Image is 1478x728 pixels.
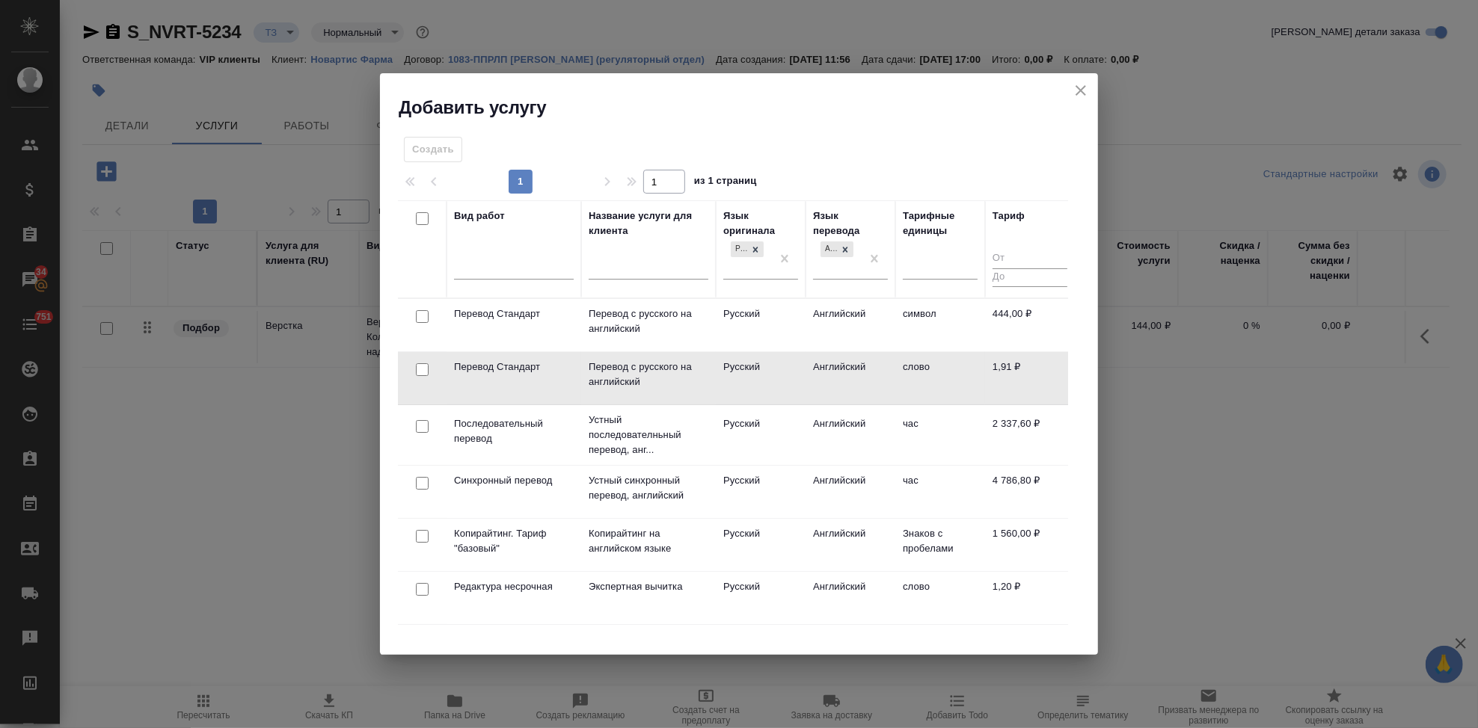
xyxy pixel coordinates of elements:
[454,526,574,556] p: Копирайтинг. Тариф "базовый"
[903,209,978,238] div: Тарифные единицы
[993,268,1067,287] input: До
[454,579,574,594] p: Редактура несрочная
[716,572,806,624] td: Русский
[821,241,837,257] div: Английский
[589,209,708,238] div: Название услуги для клиента
[589,413,708,457] p: Устный последователньный перевод, анг...
[731,241,747,257] div: Русский
[454,473,574,488] p: Синхронный перевод
[399,96,1098,120] h2: Добавить услугу
[806,572,895,624] td: Английский
[806,352,895,404] td: Английский
[985,299,1075,351] td: 444,00 ₽
[985,409,1075,461] td: 2 337,60 ₽
[716,299,806,351] td: Русский
[589,579,708,594] p: Экспертная вычитка
[806,299,895,351] td: Английский
[454,416,574,446] p: Последовательный перевод
[716,409,806,461] td: Русский
[589,360,708,389] p: Перевод с русского на английский
[589,526,708,556] p: Копирайтинг на английском языке
[993,250,1067,268] input: От
[454,360,574,374] p: Перевод Стандарт
[895,519,985,571] td: Знаков с пробелами
[716,352,806,404] td: Русский
[985,466,1075,518] td: 4 786,80 ₽
[454,306,574,321] p: Перевод Стандарт
[895,572,985,624] td: слово
[895,466,985,518] td: час
[813,209,888,238] div: Язык перевода
[454,209,505,223] div: Вид работ
[806,409,895,461] td: Английский
[895,352,985,404] td: слово
[985,352,1075,404] td: 1,91 ₽
[985,519,1075,571] td: 1 560,00 ₽
[895,409,985,461] td: час
[716,466,806,518] td: Русский
[1070,79,1092,102] button: close
[589,473,708,503] p: Устный синхронный перевод, английский
[806,519,895,571] td: Английский
[723,209,798,238] div: Язык оригинала
[729,240,765,259] div: Русский
[993,209,1025,223] div: Тариф
[985,572,1075,624] td: 1,20 ₽
[694,172,757,194] span: из 1 страниц
[806,466,895,518] td: Английский
[716,519,806,571] td: Русский
[589,306,708,336] p: Перевод с русского на английский
[819,240,855,259] div: Английский
[895,299,985,351] td: символ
